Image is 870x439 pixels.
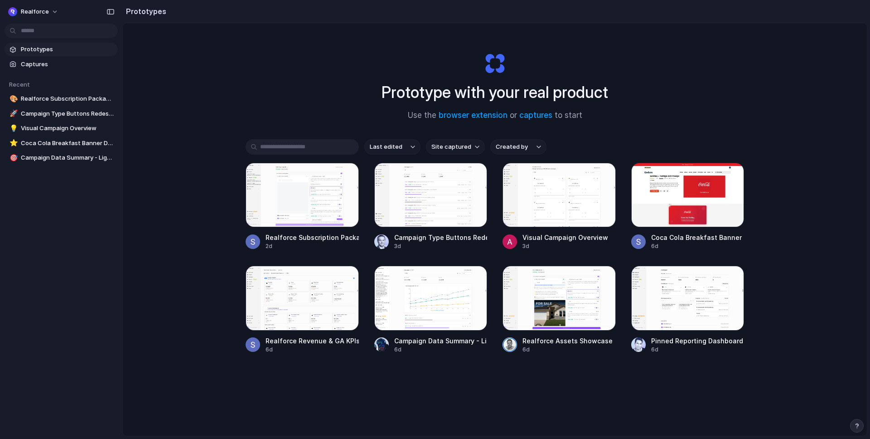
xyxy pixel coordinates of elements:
[394,242,488,250] div: 3d
[21,7,49,16] span: Realforce
[364,139,420,155] button: Last edited
[5,43,118,56] a: Prototypes
[374,163,488,250] a: Campaign Type Buttons RedesignCampaign Type Buttons Redesign3d
[382,80,608,104] h1: Prototype with your real product
[5,107,118,121] a: 🚀Campaign Type Buttons Redesign
[631,266,744,353] a: Pinned Reporting Dashboard IntegrationPinned Reporting Dashboard Integration6d
[266,242,359,250] div: 2d
[9,81,30,88] span: Recent
[21,109,114,118] span: Campaign Type Buttons Redesign
[8,153,17,162] button: 🎯
[10,108,16,119] div: 🚀
[522,346,613,354] div: 6d
[439,111,507,120] a: browser extension
[651,233,744,242] div: Coca Cola Breakfast Banner Design
[394,233,488,242] div: Campaign Type Buttons Redesign
[651,242,744,250] div: 6d
[5,122,118,135] a: 💡Visual Campaign Overview
[5,137,118,150] a: ⭐Coca Cola Breakfast Banner Design
[246,266,359,353] a: Realforce Revenue & GA KPIs DashboardRealforce Revenue & GA KPIs Dashboard6d
[8,109,17,118] button: 🚀
[374,266,488,353] a: Campaign Data Summary - Light Blue ThemeCampaign Data Summary - Light Blue Theme6d
[631,163,744,250] a: Coca Cola Breakfast Banner DesignCoca Cola Breakfast Banner Design6d
[522,233,608,242] div: Visual Campaign Overview
[21,45,114,54] span: Prototypes
[651,336,744,346] div: Pinned Reporting Dashboard Integration
[8,124,17,133] button: 💡
[519,111,552,120] a: captures
[21,124,114,133] span: Visual Campaign Overview
[651,346,744,354] div: 6d
[522,242,608,250] div: 3d
[408,110,582,122] span: Use the or to start
[21,153,114,162] span: Campaign Data Summary - Light Blue Theme
[5,151,118,165] a: 🎯Campaign Data Summary - Light Blue Theme
[496,142,528,151] span: Created by
[503,266,616,353] a: Realforce Assets ShowcaseRealforce Assets Showcase6d
[522,336,613,346] div: Realforce Assets Showcase
[8,94,17,103] button: 🎨
[10,153,16,163] div: 🎯
[370,142,402,151] span: Last edited
[5,58,118,71] a: Captures
[10,123,16,134] div: 💡
[266,346,359,354] div: 6d
[490,139,546,155] button: Created by
[5,92,118,106] a: 🎨Realforce Subscription Package Display
[503,163,616,250] a: Visual Campaign OverviewVisual Campaign Overview3d
[394,346,488,354] div: 6d
[266,233,359,242] div: Realforce Subscription Package Display
[266,336,359,346] div: Realforce Revenue & GA KPIs Dashboard
[394,336,488,346] div: Campaign Data Summary - Light Blue Theme
[21,60,114,69] span: Captures
[10,138,16,148] div: ⭐
[21,139,114,148] span: Coca Cola Breakfast Banner Design
[426,139,485,155] button: Site captured
[431,142,471,151] span: Site captured
[5,5,63,19] button: Realforce
[10,94,16,104] div: 🎨
[246,163,359,250] a: Realforce Subscription Package DisplayRealforce Subscription Package Display2d
[122,6,166,17] h2: Prototypes
[8,139,17,148] button: ⭐
[21,94,114,103] span: Realforce Subscription Package Display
